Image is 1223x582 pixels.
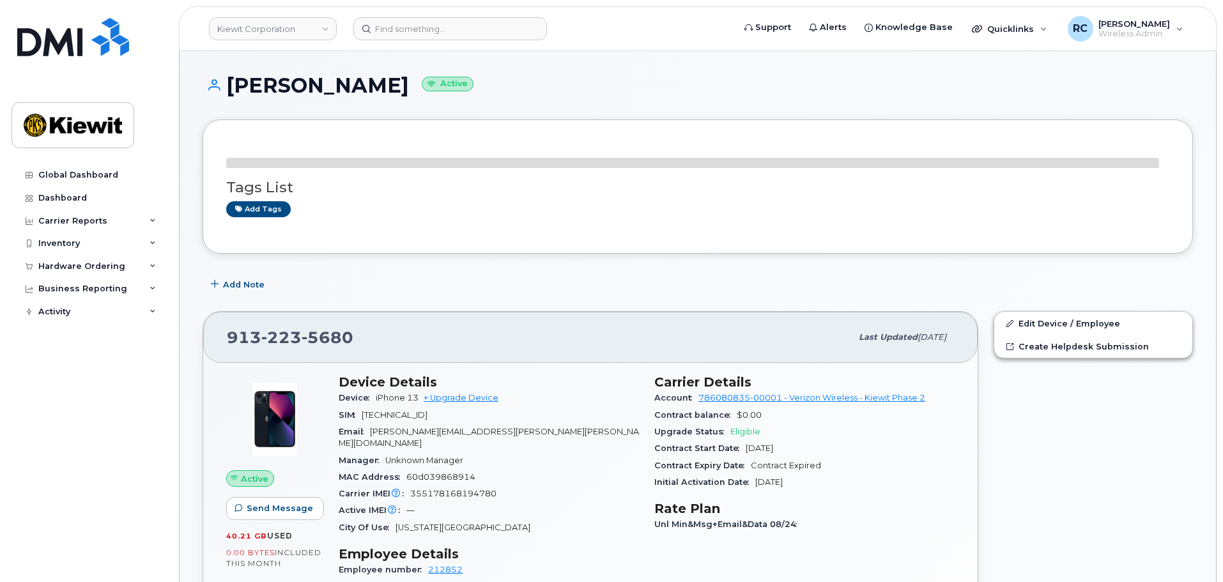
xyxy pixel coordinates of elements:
[226,497,324,520] button: Send Message
[226,180,1169,195] h3: Tags List
[223,279,265,291] span: Add Note
[654,501,955,516] h3: Rate Plan
[203,74,1193,96] h1: [PERSON_NAME]
[396,523,530,532] span: [US_STATE][GEOGRAPHIC_DATA]
[339,472,406,482] span: MAC Address
[406,505,415,515] span: —
[730,427,760,436] span: Eligible
[339,523,396,532] span: City Of Use
[654,443,746,453] span: Contract Start Date
[226,548,275,557] span: 0.00 Bytes
[737,410,762,420] span: $0.00
[236,381,313,457] img: image20231002-3703462-1ig824h.jpeg
[406,472,475,482] span: 60d039868914
[339,427,639,448] span: [PERSON_NAME][EMAIL_ADDRESS][PERSON_NAME][PERSON_NAME][DOMAIN_NAME]
[241,473,268,485] span: Active
[339,546,639,562] h3: Employee Details
[339,427,370,436] span: Email
[654,427,730,436] span: Upgrade Status
[654,374,955,390] h3: Carrier Details
[226,548,321,569] span: included this month
[339,393,376,402] span: Device
[422,77,473,91] small: Active
[654,477,755,487] span: Initial Activation Date
[261,328,302,347] span: 223
[746,443,773,453] span: [DATE]
[698,393,925,402] a: 786080835-00001 - Verizon Wireless - Kiewit Phase 2
[226,201,291,217] a: Add tags
[654,461,751,470] span: Contract Expiry Date
[226,532,267,540] span: 40.21 GB
[654,519,803,529] span: Unl Min&Msg+Email&Data 08/24
[859,332,918,342] span: Last updated
[339,374,639,390] h3: Device Details
[654,393,698,402] span: Account
[751,461,821,470] span: Contract Expired
[424,393,498,402] a: + Upgrade Device
[227,328,353,347] span: 913
[339,565,428,574] span: Employee number
[994,335,1192,358] a: Create Helpdesk Submission
[994,312,1192,335] a: Edit Device / Employee
[339,410,362,420] span: SIM
[339,505,406,515] span: Active IMEI
[362,410,427,420] span: [TECHNICAL_ID]
[376,393,419,402] span: iPhone 13
[247,502,313,514] span: Send Message
[428,565,463,574] a: 212852
[654,410,737,420] span: Contract balance
[339,456,385,465] span: Manager
[385,456,463,465] span: Unknown Manager
[302,328,353,347] span: 5680
[267,531,293,540] span: used
[339,489,410,498] span: Carrier IMEI
[410,489,496,498] span: 355178168194780
[203,273,275,296] button: Add Note
[918,332,946,342] span: [DATE]
[755,477,783,487] span: [DATE]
